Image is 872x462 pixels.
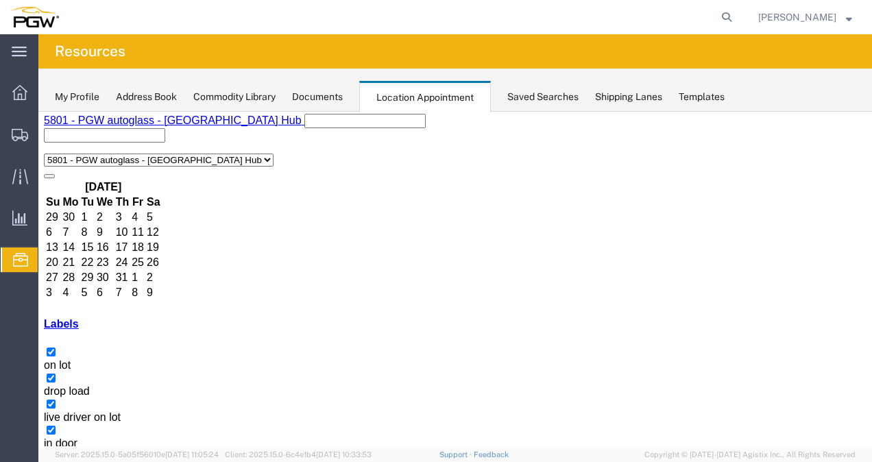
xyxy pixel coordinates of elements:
td: 8 [43,114,56,127]
a: Labels [5,206,40,218]
td: 10 [77,114,92,127]
td: 20 [7,144,22,158]
div: Templates [679,90,725,104]
span: Copyright © [DATE]-[DATE] Agistix Inc., All Rights Reserved [644,449,856,461]
div: Documents [292,90,343,104]
span: [DATE] 11:05:24 [165,450,219,459]
td: 5 [43,174,56,188]
button: [PERSON_NAME] [758,9,853,25]
div: Location Appointment [359,81,491,112]
td: 30 [58,159,75,173]
div: Address Book [116,90,177,104]
td: 27 [7,159,22,173]
td: 26 [108,144,123,158]
span: Adrian Castro [758,10,836,25]
div: My Profile [55,90,99,104]
td: 29 [43,159,56,173]
td: 3 [7,174,22,188]
input: live driver on lot [8,288,17,297]
input: drop load [8,262,17,271]
td: 9 [108,174,123,188]
td: 31 [77,159,92,173]
span: live driver on lot [5,300,82,311]
span: on lot [5,247,32,259]
td: 2 [108,159,123,173]
iframe: FS Legacy Container [38,112,872,448]
td: 14 [23,129,40,143]
td: 28 [23,159,40,173]
td: 23 [58,144,75,158]
td: 16 [58,129,75,143]
span: in door [5,326,39,337]
span: [DATE] 10:33:53 [316,450,372,459]
td: 1 [93,159,106,173]
a: Support [439,450,474,459]
img: logo [10,7,59,27]
h4: Resources [55,34,125,69]
td: 11 [93,114,106,127]
td: 13 [7,129,22,143]
td: 17 [77,129,92,143]
td: 24 [77,144,92,158]
input: in door [8,314,17,323]
td: 7 [77,174,92,188]
td: 18 [93,129,106,143]
td: 9 [58,114,75,127]
td: 6 [58,174,75,188]
div: Saved Searches [507,90,579,104]
td: 15 [43,129,56,143]
span: Client: 2025.15.0-6c4e1b4 [225,450,372,459]
div: Commodity Library [193,90,276,104]
input: on lot [8,236,17,245]
div: Shipping Lanes [595,90,662,104]
td: 25 [93,144,106,158]
span: drop load [5,273,51,285]
td: 8 [93,174,106,188]
td: 21 [23,144,40,158]
td: 12 [108,114,123,127]
td: 19 [108,129,123,143]
span: Server: 2025.15.0-5a05f56010e [55,450,219,459]
a: Feedback [474,450,509,459]
td: 22 [43,144,56,158]
td: 4 [23,174,40,188]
